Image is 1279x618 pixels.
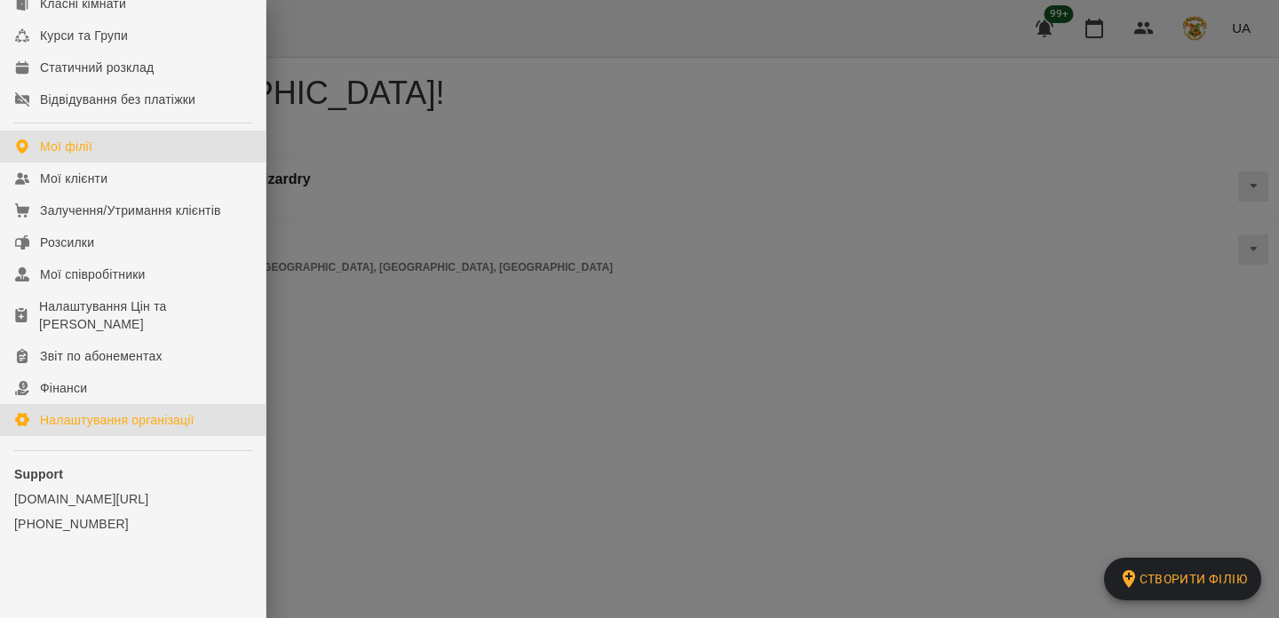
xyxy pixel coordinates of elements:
div: Статичний розклад [40,59,154,76]
div: Звіт по абонементах [40,347,163,365]
div: Налаштування організації [40,411,195,429]
a: [PHONE_NUMBER] [14,515,251,533]
div: Розсилки [40,234,94,251]
div: Залучення/Утримання клієнтів [40,202,221,219]
div: Курси та Групи [40,27,128,44]
div: Відвідування без платіжки [40,91,195,108]
p: Support [14,465,251,483]
div: Налаштування Цін та [PERSON_NAME] [39,297,251,333]
div: Мої філії [40,138,92,155]
div: Мої співробітники [40,265,146,283]
div: Фінанси [40,379,87,397]
a: [DOMAIN_NAME][URL] [14,490,251,508]
div: Мої клієнти [40,170,107,187]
